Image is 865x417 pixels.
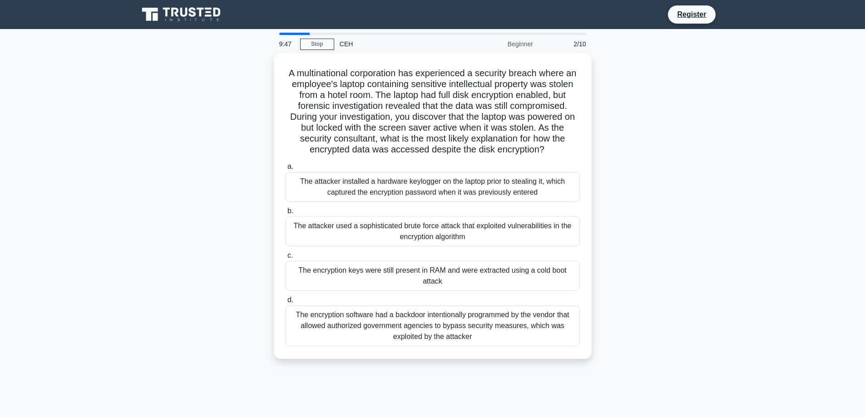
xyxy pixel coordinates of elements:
[287,251,293,259] span: c.
[286,216,580,246] div: The attacker used a sophisticated brute force attack that exploited vulnerabilities in the encryp...
[287,162,293,170] span: a.
[287,207,293,215] span: b.
[285,68,581,156] h5: A multinational corporation has experienced a security breach where an employee's laptop containi...
[286,305,580,346] div: The encryption software had a backdoor intentionally programmed by the vendor that allowed author...
[459,35,539,53] div: Beginner
[672,9,712,20] a: Register
[287,296,293,304] span: d.
[334,35,459,53] div: CEH
[539,35,592,53] div: 2/10
[286,172,580,202] div: The attacker installed a hardware keylogger on the laptop prior to stealing it, which captured th...
[286,261,580,291] div: The encryption keys were still present in RAM and were extracted using a cold boot attack
[274,35,300,53] div: 9:47
[300,39,334,50] a: Stop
